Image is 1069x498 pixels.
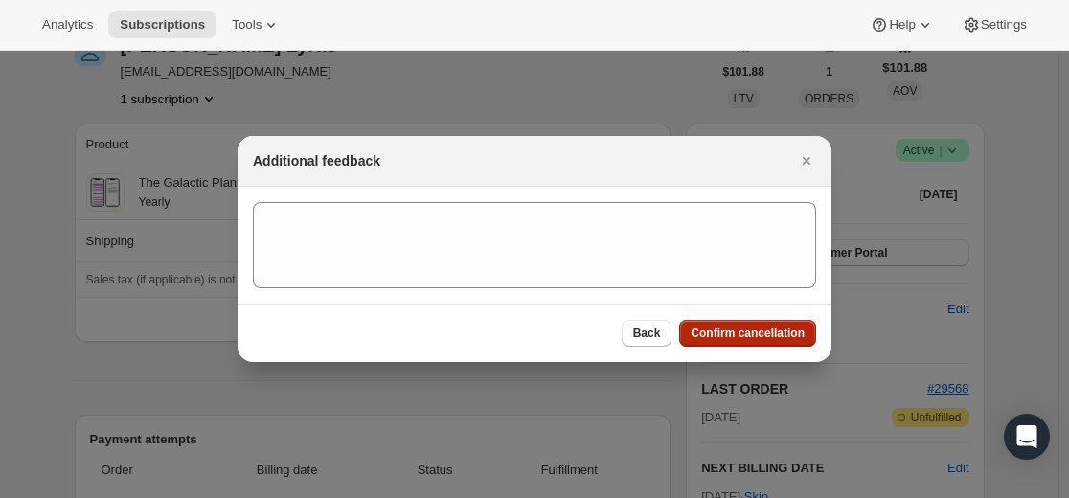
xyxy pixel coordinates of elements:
h2: Additional feedback [253,151,380,170]
button: Confirm cancellation [679,320,816,347]
button: Close [793,147,820,174]
button: Analytics [31,11,104,38]
span: Tools [232,17,262,33]
span: Settings [981,17,1027,33]
div: Open Intercom Messenger [1004,414,1050,460]
button: Settings [950,11,1038,38]
span: Subscriptions [120,17,205,33]
span: Back [633,326,661,341]
span: Confirm cancellation [691,326,805,341]
button: Subscriptions [108,11,216,38]
button: Tools [220,11,292,38]
button: Back [622,320,672,347]
button: Help [858,11,945,38]
span: Help [889,17,915,33]
span: Analytics [42,17,93,33]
